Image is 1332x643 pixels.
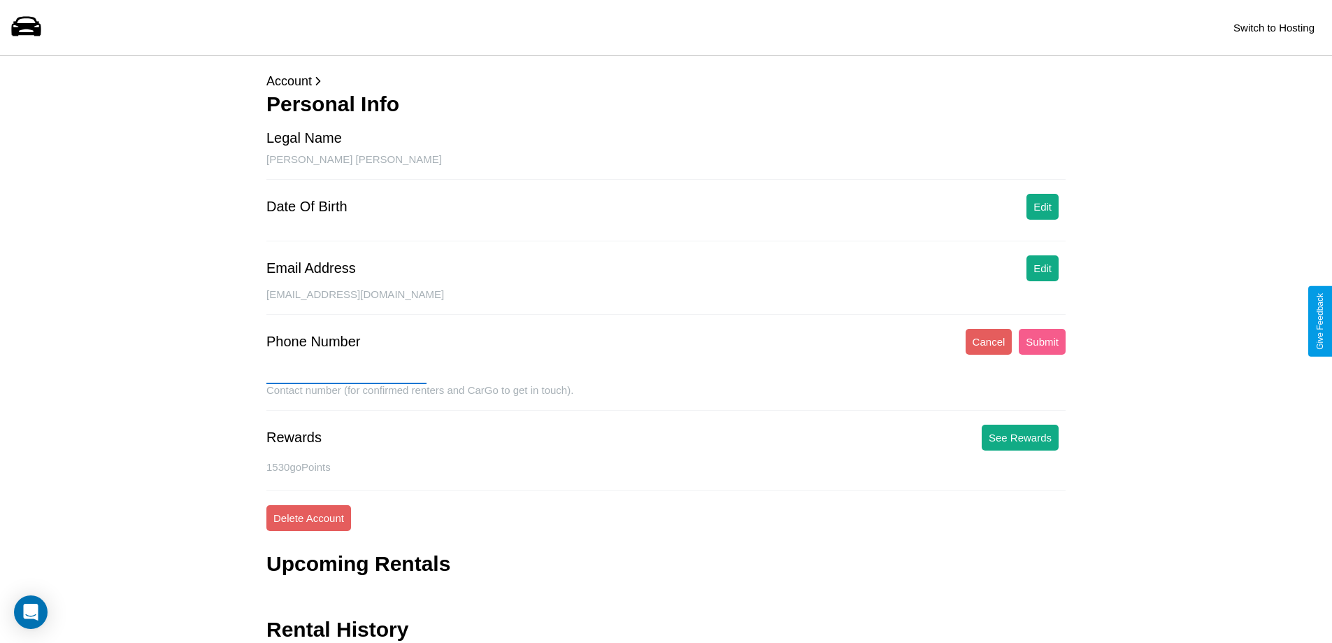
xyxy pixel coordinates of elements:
h3: Rental History [266,618,408,642]
button: Submit [1019,329,1066,355]
div: Give Feedback [1315,293,1325,350]
div: Open Intercom Messenger [14,595,48,629]
div: Legal Name [266,130,342,146]
h3: Upcoming Rentals [266,552,450,576]
div: [PERSON_NAME] [PERSON_NAME] [266,153,1066,180]
div: [EMAIL_ADDRESS][DOMAIN_NAME] [266,288,1066,315]
p: 1530 goPoints [266,458,1066,476]
button: Delete Account [266,505,351,531]
div: Date Of Birth [266,199,348,215]
div: Contact number (for confirmed renters and CarGo to get in touch). [266,384,1066,411]
button: Edit [1026,194,1059,220]
h3: Personal Info [266,92,1066,116]
button: Switch to Hosting [1226,15,1322,41]
div: Phone Number [266,334,361,350]
button: Edit [1026,255,1059,281]
div: Rewards [266,430,322,446]
button: See Rewards [982,425,1059,451]
p: Account [266,70,1066,92]
div: Email Address [266,260,356,276]
button: Cancel [966,329,1012,355]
